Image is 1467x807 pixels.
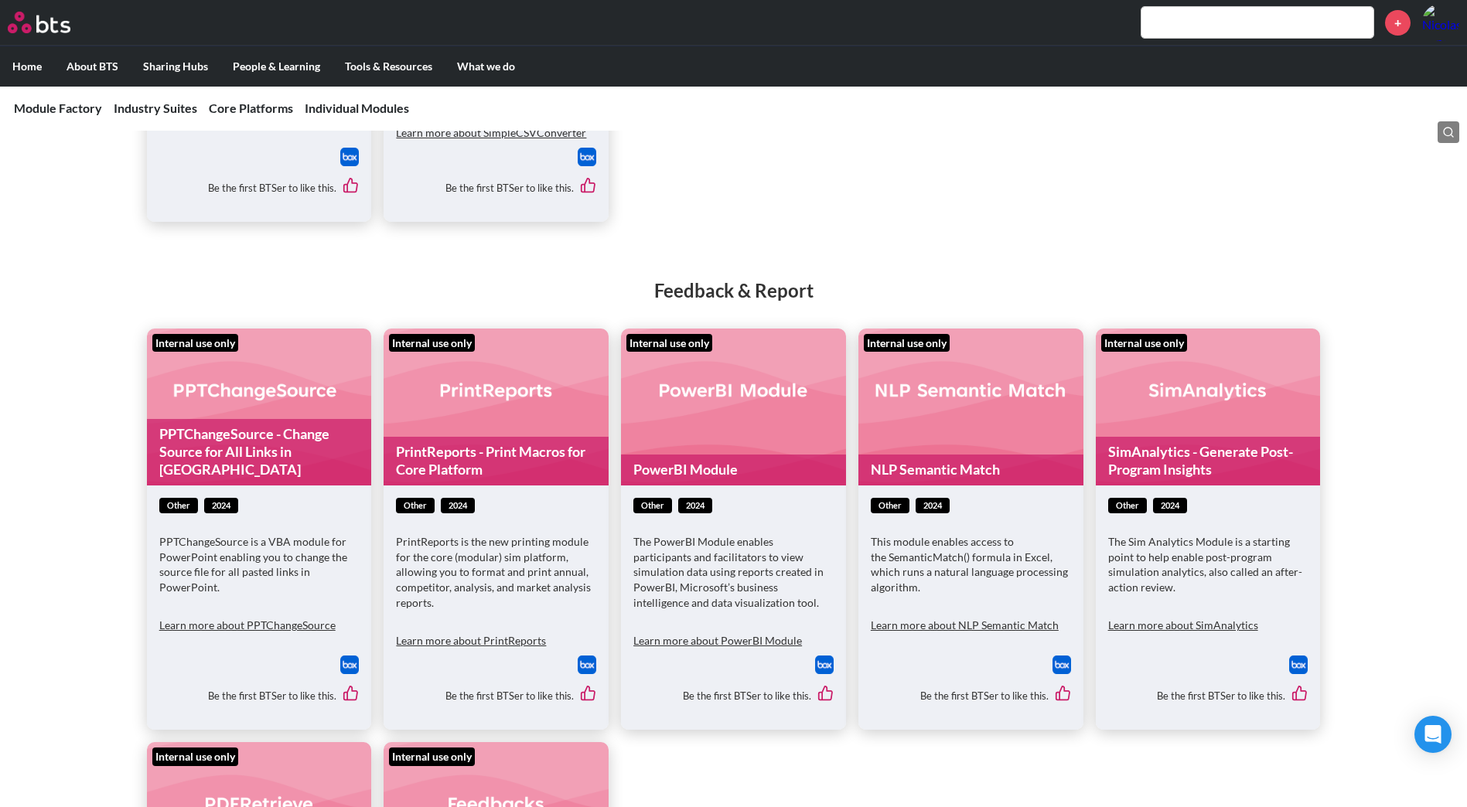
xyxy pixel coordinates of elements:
span: 2024 [1153,498,1187,514]
p: This module enables access to the SemanticMatch() formula in Excel, which runs a natural language... [871,534,1071,594]
button: Learn more about PPTChangeSource [159,610,336,641]
a: Industry Suites [114,100,197,115]
span: other [871,498,909,514]
span: other [1108,498,1147,514]
a: + [1385,10,1411,36]
span: 2024 [441,498,475,514]
div: Internal use only [864,334,950,352]
a: Download file from Box [340,148,359,166]
a: Download file from Box [578,148,596,166]
a: Download file from Box [1289,655,1308,674]
a: Download file from Box [340,655,359,674]
button: Learn more about SimAnalytics [1108,610,1258,641]
img: Box logo [815,655,834,674]
div: Internal use only [389,747,475,766]
div: Internal use only [389,334,475,352]
a: PPTChangeSource - Change Source for All Links in [GEOGRAPHIC_DATA] [147,419,372,485]
p: The PowerBI Module enables participants and facilitators to view simulation data using reports cr... [633,534,834,610]
a: Download file from Box [578,655,596,674]
span: other [633,498,672,514]
a: Module Factory [14,100,102,115]
a: Download file from Box [815,655,834,674]
p: PrintReports is the new printing module for the core (modular) sim platform, allowing you to form... [396,534,596,610]
a: NLP Semantic Match [858,455,1083,485]
a: Profile [1422,4,1459,41]
img: Box logo [1052,655,1071,674]
label: Tools & Resources [333,46,445,87]
img: Box logo [578,655,596,674]
label: What we do [445,46,527,87]
p: The Sim Analytics Module is a starting point to help enable post-program simulation analytics, al... [1108,534,1308,594]
img: Box logo [1289,655,1308,674]
a: Individual Modules [305,100,409,115]
a: SimAnalytics - Generate Post-Program Insights [1096,437,1321,485]
div: Be the first BTSer to like this. [159,674,360,717]
div: Be the first BTSer to like this. [159,166,360,209]
div: Internal use only [1101,334,1187,352]
a: Download file from Box [1052,655,1071,674]
span: other [159,498,198,514]
span: other [396,498,435,514]
a: PrintReports - Print Macros for Core Platform [384,437,609,485]
span: 2024 [916,498,950,514]
img: Box logo [340,148,359,166]
div: Internal use only [152,334,238,352]
div: Be the first BTSer to like this. [1108,674,1308,717]
div: Be the first BTSer to like this. [396,166,596,209]
label: Sharing Hubs [131,46,220,87]
button: Learn more about PrintReports [396,625,546,655]
div: Be the first BTSer to like this. [871,674,1071,717]
img: Box logo [340,655,359,674]
a: PowerBI Module [621,455,846,485]
label: People & Learning [220,46,333,87]
span: 2024 [678,498,712,514]
div: Be the first BTSer to like this. [633,674,834,717]
p: PPTChangeSource is a VBA module for PowerPoint enabling you to change the source file for all pas... [159,534,360,594]
button: Learn more about NLP Semantic Match [871,610,1059,641]
div: Be the first BTSer to like this. [396,674,596,717]
div: Internal use only [626,334,712,352]
div: Open Intercom Messenger [1414,716,1452,753]
button: Learn more about SimpleCSVConverter [396,117,586,148]
a: Core Platforms [209,100,293,115]
img: Box logo [578,148,596,166]
button: Learn more about PowerBI Module [633,625,802,655]
div: Internal use only [152,747,238,766]
label: About BTS [54,46,131,87]
span: 2024 [204,498,238,514]
img: BTS Logo [8,12,70,33]
img: Nicolas Renouil [1422,4,1459,41]
a: Go home [8,12,99,33]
